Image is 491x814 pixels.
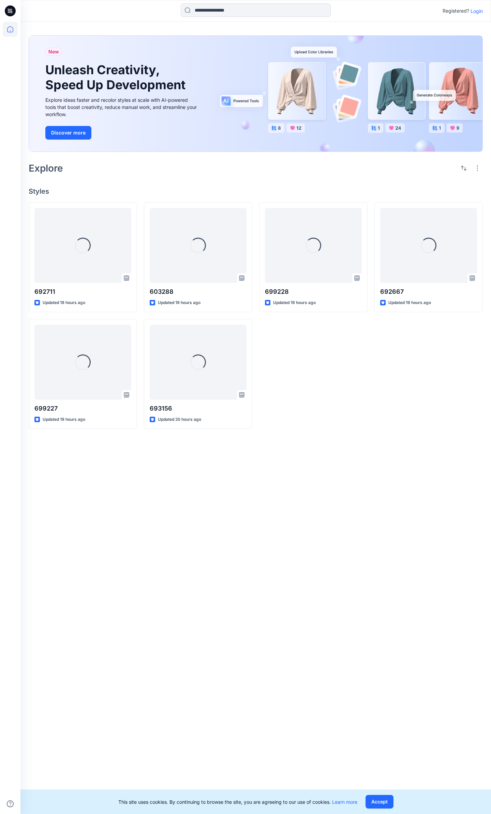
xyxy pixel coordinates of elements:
h2: Explore [29,163,63,174]
p: Login [471,7,483,15]
p: Updated 19 hours ago [43,416,85,423]
p: Updated 19 hours ago [43,299,85,306]
a: Discover more [45,126,199,140]
p: This site uses cookies. By continuing to browse the site, you are agreeing to our use of cookies. [118,798,357,805]
p: 699228 [265,287,362,297]
h4: Styles [29,187,483,195]
button: Accept [366,795,393,809]
p: Registered? [443,7,469,15]
h1: Unleash Creativity, Speed Up Development [45,63,189,92]
span: New [48,48,59,56]
p: 603288 [150,287,247,297]
a: Learn more [332,799,357,805]
p: Updated 19 hours ago [273,299,316,306]
div: Explore ideas faster and recolor styles at scale with AI-powered tools that boost creativity, red... [45,96,199,118]
p: 692667 [380,287,477,297]
p: 693156 [150,404,247,413]
p: 699227 [34,404,131,413]
p: Updated 19 hours ago [388,299,431,306]
p: Updated 19 hours ago [158,299,200,306]
p: 692711 [34,287,131,297]
button: Discover more [45,126,91,140]
p: Updated 20 hours ago [158,416,201,423]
